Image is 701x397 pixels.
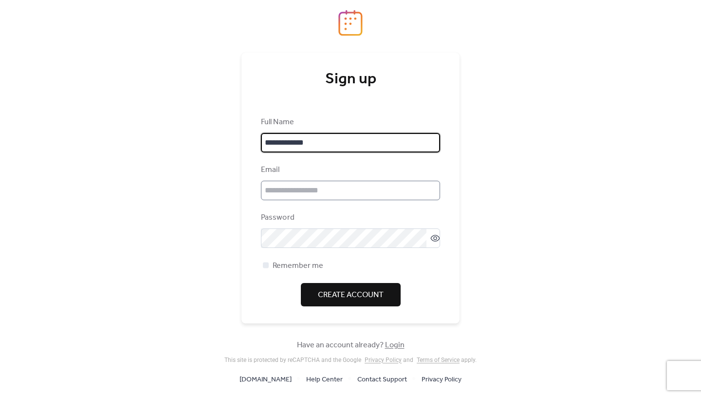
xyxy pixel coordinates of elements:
[417,357,460,363] a: Terms of Service
[240,374,292,386] span: [DOMAIN_NAME]
[297,340,405,351] span: Have an account already?
[318,289,384,301] span: Create Account
[357,373,407,385] a: Contact Support
[261,212,438,224] div: Password
[422,373,461,385] a: Privacy Policy
[261,164,438,176] div: Email
[261,116,438,128] div: Full Name
[261,70,440,89] div: Sign up
[306,373,343,385] a: Help Center
[385,338,405,353] a: Login
[224,357,477,363] div: This site is protected by reCAPTCHA and the Google and apply .
[301,283,401,306] button: Create Account
[306,374,343,386] span: Help Center
[273,260,323,272] span: Remember me
[365,357,402,363] a: Privacy Policy
[338,10,363,36] img: logo
[240,373,292,385] a: [DOMAIN_NAME]
[357,374,407,386] span: Contact Support
[422,374,461,386] span: Privacy Policy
